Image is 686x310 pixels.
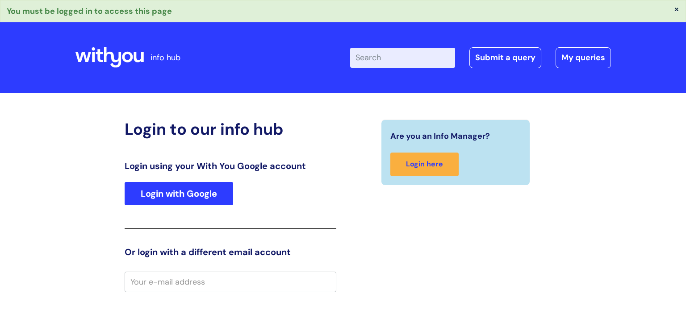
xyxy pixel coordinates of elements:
h3: Or login with a different email account [125,247,336,257]
a: My queries [556,47,611,68]
span: Are you an Info Manager? [390,129,490,143]
h2: Login to our info hub [125,120,336,139]
a: Submit a query [469,47,541,68]
h3: Login using your With You Google account [125,161,336,171]
p: info hub [151,50,180,65]
input: Search [350,48,455,67]
input: Your e-mail address [125,272,336,292]
a: Login with Google [125,182,233,205]
button: × [674,5,679,13]
a: Login here [390,153,459,176]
